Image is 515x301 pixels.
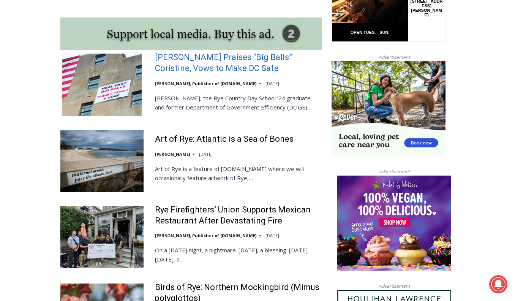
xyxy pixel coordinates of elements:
span: Advertisement [371,54,417,61]
div: "The first chef I interviewed talked about coming to [GEOGRAPHIC_DATA] from [GEOGRAPHIC_DATA] in ... [192,0,359,74]
a: [PERSON_NAME], Publisher of [DOMAIN_NAME] [155,233,256,238]
span: Advertisement [371,168,417,175]
a: [PERSON_NAME], Publisher of [DOMAIN_NAME] [155,81,256,86]
img: Trump Praises “Big Balls” Coristine, Vows to Make DC Safe [60,54,144,116]
img: Baked by Melissa [337,176,451,271]
h4: Book [PERSON_NAME]'s Good Humor for Your Event [231,8,264,29]
img: Rye Firefighters’ Union Supports Mexican Restaurant After Devastating Fire [60,206,144,268]
a: Book [PERSON_NAME]'s Good Humor for Your Event [226,2,274,35]
div: Individually Wrapped Items. Dairy, Gluten & Nut Free Options. Kosher Items Available. [50,10,188,24]
div: Located at [STREET_ADDRESS][PERSON_NAME] [78,48,112,91]
p: On a [DATE] night, a nightmare. [DATE], a blessing. [DATE][DATE], a… [155,246,322,264]
time: [DATE] [199,151,213,157]
a: [PERSON_NAME] Praises “Big Balls” Coristine, Vows to Make DC Safe [155,52,322,74]
time: [DATE] [265,81,279,86]
a: Rye Firefighters’ Union Supports Mexican Restaurant After Devastating Fire [155,204,322,226]
span: Open Tues. - Sun. [PHONE_NUMBER] [2,78,74,107]
a: [PERSON_NAME] [155,151,190,157]
a: Open Tues. - Sun. [PHONE_NUMBER] [0,76,76,95]
p: [PERSON_NAME], the Rye Country Day School ’24 graduate and former Department of Government Effici... [155,93,322,112]
span: Intern @ [DOMAIN_NAME] [199,76,352,93]
a: Art of Rye: Atlantic is a Sea of Bones [155,134,294,145]
img: support local media, buy this ad [60,17,322,50]
time: [DATE] [265,233,279,238]
img: Art of Rye: Atlantic is a Sea of Bones [60,130,144,192]
a: Intern @ [DOMAIN_NAME] [183,74,368,95]
p: Art of Rye is a feature of [DOMAIN_NAME] where we will occasionally feature artwork of Rye,… [155,164,322,182]
span: Advertisement [371,282,417,290]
